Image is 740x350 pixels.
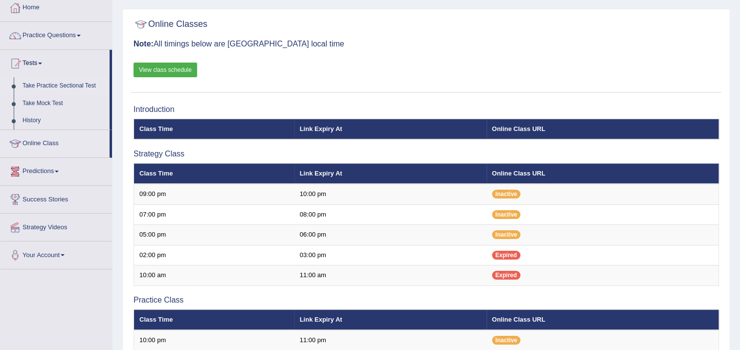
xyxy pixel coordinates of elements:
a: Predictions [0,158,112,182]
a: Online Class [0,130,110,154]
th: Class Time [134,309,294,330]
b: Note: [134,40,154,48]
td: 05:00 pm [134,225,294,245]
th: Class Time [134,119,294,139]
span: Inactive [492,210,521,219]
td: 02:00 pm [134,245,294,265]
td: 03:00 pm [294,245,487,265]
td: 10:00 pm [294,184,487,204]
td: 08:00 pm [294,204,487,225]
a: Tests [0,50,110,74]
th: Class Time [134,163,294,184]
td: 09:00 pm [134,184,294,204]
a: Strategy Videos [0,214,112,238]
th: Link Expiry At [294,163,487,184]
th: Online Class URL [487,163,719,184]
span: Expired [492,271,520,280]
td: 06:00 pm [294,225,487,245]
th: Online Class URL [487,119,719,139]
th: Online Class URL [487,309,719,330]
a: Take Mock Test [18,95,110,112]
a: View class schedule [134,63,197,77]
span: Inactive [492,190,521,198]
td: 07:00 pm [134,204,294,225]
a: Success Stories [0,186,112,210]
a: Practice Questions [0,22,112,46]
h2: Online Classes [134,17,207,32]
a: History [18,112,110,130]
a: Take Practice Sectional Test [18,77,110,95]
span: Inactive [492,230,521,239]
h3: All timings below are [GEOGRAPHIC_DATA] local time [134,40,719,48]
span: Inactive [492,336,521,345]
h3: Practice Class [134,296,719,305]
h3: Introduction [134,105,719,114]
span: Expired [492,251,520,260]
a: Your Account [0,241,112,266]
th: Link Expiry At [294,309,487,330]
h3: Strategy Class [134,150,719,158]
td: 11:00 am [294,265,487,286]
td: 10:00 am [134,265,294,286]
th: Link Expiry At [294,119,487,139]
